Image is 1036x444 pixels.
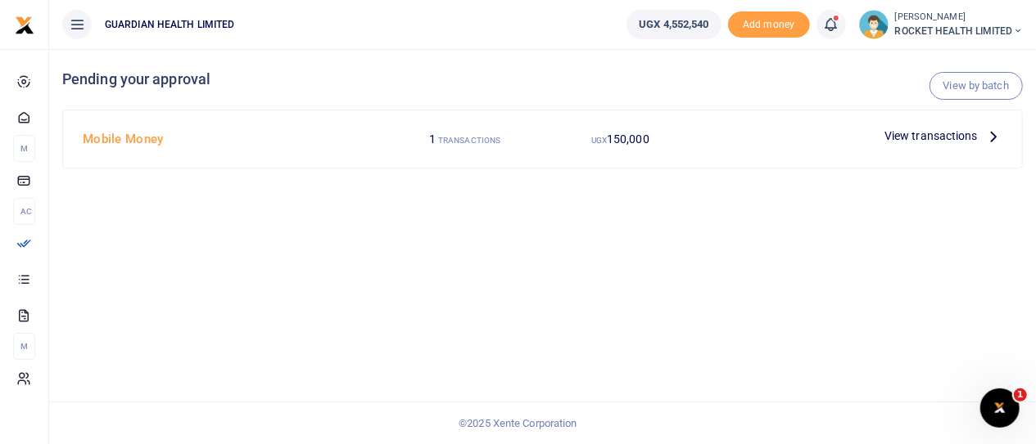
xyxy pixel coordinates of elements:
[859,10,1023,39] a: profile-user [PERSON_NAME] ROCKET HEALTH LIMITED
[620,10,727,39] li: Wallet ballance
[884,127,978,145] span: View transactions
[13,198,35,225] li: Ac
[438,136,500,145] small: TRANSACTIONS
[728,11,810,38] li: Toup your wallet
[83,130,381,148] h4: Mobile Money
[13,135,35,162] li: M
[607,132,649,146] span: 150,000
[728,17,810,29] a: Add money
[62,70,1023,88] h4: Pending your approval
[859,10,889,39] img: profile-user
[15,16,34,35] img: logo-small
[728,11,810,38] span: Add money
[930,72,1023,100] a: View by batch
[591,136,607,145] small: UGX
[639,16,708,33] span: UGX 4,552,540
[429,132,436,146] span: 1
[895,11,1023,25] small: [PERSON_NAME]
[13,333,35,360] li: M
[15,18,34,30] a: logo-small logo-large logo-large
[627,10,721,39] a: UGX 4,552,540
[895,24,1023,38] span: ROCKET HEALTH LIMITED
[98,17,241,32] span: GUARDIAN HEALTH LIMITED
[1014,388,1027,401] span: 1
[980,388,1020,428] iframe: Intercom live chat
